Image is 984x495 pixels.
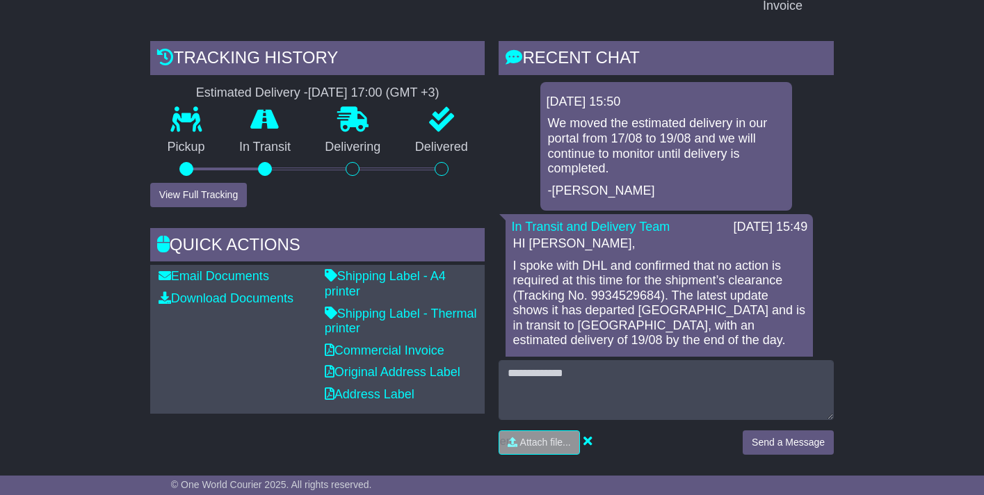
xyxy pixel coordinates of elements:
p: In Transit [222,140,307,155]
div: RECENT CHAT [499,41,834,79]
div: Tracking history [150,41,485,79]
p: I spoke with DHL and confirmed that no action is required at this time for the shipment’s clearan... [513,259,806,349]
a: Download Documents [159,291,293,305]
div: Quick Actions [150,228,485,266]
p: Delivering [308,140,398,155]
button: Send a Message [743,430,834,455]
p: Pickup [150,140,222,155]
p: -[PERSON_NAME] [547,184,785,199]
a: Address Label [325,387,414,401]
p: Delivered [398,140,485,155]
p: We moved the estimated delivery in our portal from 17/08 to 19/08 and we will continue to monitor... [547,116,785,176]
button: View Full Tracking [150,183,247,207]
a: In Transit and Delivery Team [511,220,670,234]
div: [DATE] 17:00 (GMT +3) [308,86,439,101]
a: Commercial Invoice [325,343,444,357]
div: Estimated Delivery - [150,86,485,101]
div: [DATE] 15:49 [733,220,807,235]
p: Regards, Irinn [513,355,806,385]
a: Email Documents [159,269,269,283]
a: Original Address Label [325,365,460,379]
div: [DATE] 15:50 [546,95,787,110]
a: Shipping Label - A4 printer [325,269,446,298]
p: HI [PERSON_NAME], [513,236,806,252]
span: © One World Courier 2025. All rights reserved. [171,479,372,490]
a: Shipping Label - Thermal printer [325,307,477,336]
